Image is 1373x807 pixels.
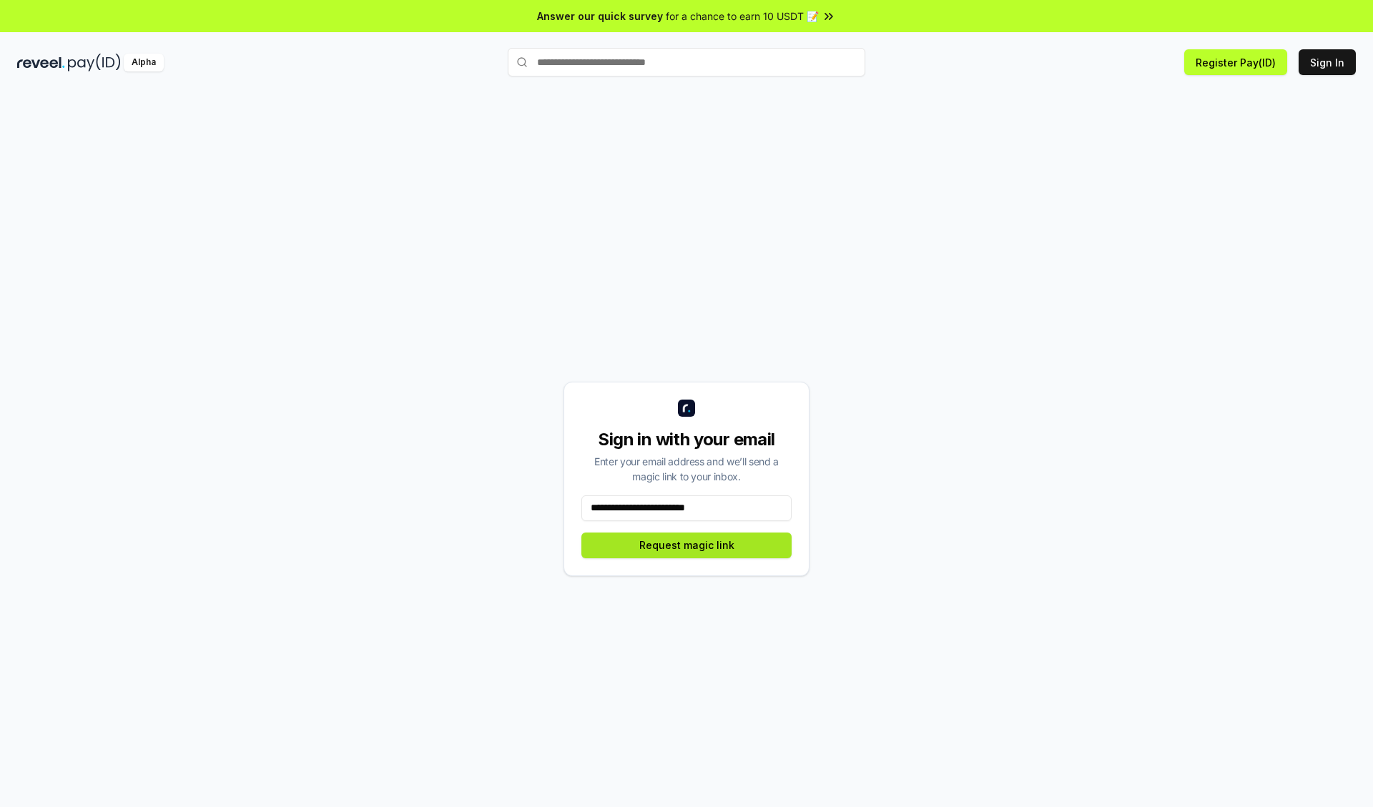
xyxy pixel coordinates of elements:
span: Answer our quick survey [537,9,663,24]
div: Alpha [124,54,164,71]
button: Sign In [1299,49,1356,75]
button: Register Pay(ID) [1184,49,1287,75]
span: for a chance to earn 10 USDT 📝 [666,9,819,24]
div: Sign in with your email [581,428,792,451]
button: Request magic link [581,533,792,558]
div: Enter your email address and we’ll send a magic link to your inbox. [581,454,792,484]
img: pay_id [68,54,121,71]
img: reveel_dark [17,54,65,71]
img: logo_small [678,400,695,417]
